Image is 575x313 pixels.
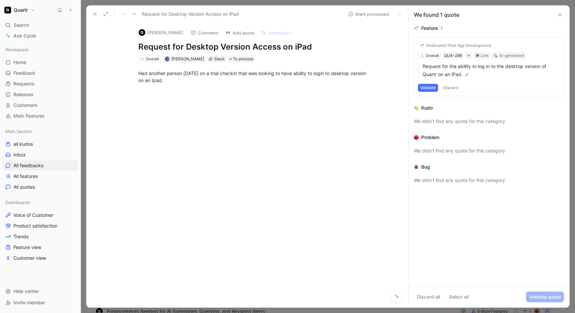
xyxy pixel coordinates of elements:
span: Product satisfaction [13,223,57,229]
a: all kudos [3,139,78,149]
div: Kudo [421,104,433,112]
div: Overall [146,56,159,62]
span: Feature view [13,244,41,251]
div: We didn’t find any quote for this category [414,147,564,155]
img: avatar [165,57,169,61]
button: 🌱Dedicated iPad App Development [418,42,493,50]
span: Releases [13,91,34,98]
span: Dashboards [5,199,30,206]
span: Customer view [13,255,46,261]
a: Feature view [3,242,78,252]
button: Add quote [222,28,257,38]
span: Ask Cycle [13,32,36,40]
button: Comment [188,28,222,38]
a: Main Features [3,111,78,121]
a: Requests [3,79,78,89]
div: Main Section [3,126,78,136]
button: Summarize [258,28,294,38]
div: Slack [214,56,225,62]
img: Quartr [4,7,11,13]
span: Workspace [5,46,29,53]
a: Releases [3,89,78,100]
div: To process [228,56,255,62]
span: Main Features [13,113,45,119]
img: 🌱 [414,26,419,30]
span: Main Section [5,128,32,135]
a: Home [3,57,78,67]
span: Search [13,21,29,29]
div: Problem [421,133,439,141]
div: 1 [440,24,443,32]
span: Summarize [269,30,291,36]
span: All features [13,173,38,180]
img: 🌱 [420,44,424,48]
button: Validate [418,84,438,92]
span: Voice of Customer [13,212,53,218]
a: All features [3,171,78,181]
button: QuartrQuartr [3,5,37,15]
div: Dashboards [3,197,78,207]
button: Select all [446,292,472,302]
span: To process [233,56,253,62]
button: Validate quote [526,292,564,302]
div: Feature [421,24,438,32]
button: Discard [441,84,461,92]
div: We didn’t find any quote for this category [414,117,564,125]
a: Customers [3,100,78,110]
button: Discard all [414,292,443,302]
span: Inbox [13,151,26,158]
img: 👏 [414,106,419,110]
span: Request for Desktop Version Access on iPad [142,10,239,18]
a: Feedback [3,68,78,78]
span: Invite member [13,300,45,305]
div: Had another person [DATE] on a trial checkin that was looking to have ability to login to desktop... [138,70,371,84]
p: Request for the ability to log in to the desktop version of Quartr on an iPad. [423,62,560,78]
button: Mark processed [345,9,392,19]
img: logo [139,29,145,36]
div: Search [3,20,78,30]
span: All quotes [13,184,35,190]
span: Trends [13,233,29,240]
span: Home [13,59,26,66]
a: Ask Cycle [3,31,78,41]
span: Help center [13,288,39,294]
img: 🐞 [414,165,419,169]
a: All quotes [3,182,78,192]
a: Voice of Customer [3,210,78,220]
div: Help center [3,286,78,296]
h1: Quartr [14,7,28,13]
span: Requests [13,80,35,87]
img: 🔴 [414,135,419,140]
div: Bug [421,163,430,171]
div: Dedicated iPad App Development [426,43,491,48]
span: All feedbacks [13,162,43,169]
a: Inbox [3,150,78,160]
div: DashboardsVoice of CustomerProduct satisfactionTrendsFeature viewCustomer view [3,197,78,263]
div: We didn’t find any quote for this category [414,176,564,184]
span: Feedback [13,70,35,76]
a: All feedbacks [3,161,78,171]
div: We found 1 quote [414,11,459,19]
div: Workspace [3,45,78,55]
a: Trends [3,232,78,242]
span: all kudos [13,141,33,147]
img: pen.svg [465,72,469,77]
a: Customer view [3,253,78,263]
div: Main Sectionall kudosInboxAll feedbacksAll featuresAll quotes [3,126,78,192]
span: Customers [13,102,38,109]
h1: Request for Desktop Version Access on iPad [138,42,371,52]
div: Invite member [3,298,78,308]
span: [PERSON_NAME] [172,56,204,61]
a: Product satisfaction [3,221,78,231]
button: logo[PERSON_NAME] [136,27,186,38]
